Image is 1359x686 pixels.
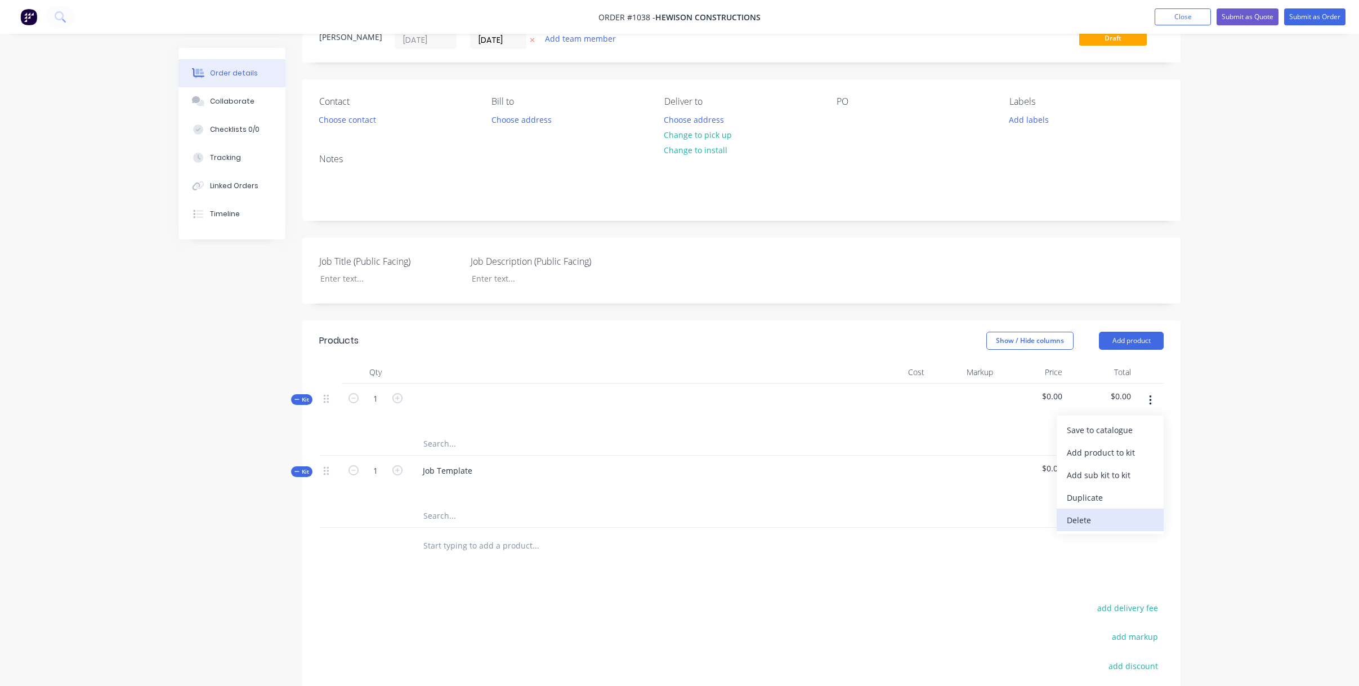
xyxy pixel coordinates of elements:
[414,462,481,479] div: Job Template
[1284,8,1345,25] button: Submit as Order
[423,505,648,527] input: Search...
[655,12,761,23] span: Hewison Constructions
[210,181,258,191] div: Linked Orders
[1071,390,1132,402] span: $0.00
[1091,600,1164,616] button: add delivery fee
[294,395,309,404] span: Kit
[342,361,409,384] div: Qty
[178,200,285,228] button: Timeline
[598,12,655,23] span: Order #1038 -
[178,115,285,144] button: Checklists 0/0
[471,255,611,268] label: Job Description (Public Facing)
[210,209,240,219] div: Timeline
[1067,422,1154,438] div: Save to catalogue
[1079,31,1147,45] span: Draft
[1002,462,1062,474] span: $0.00
[294,467,309,476] span: Kit
[423,433,648,455] input: Search...
[986,332,1074,350] button: Show / Hide columns
[1067,467,1154,483] div: Add sub kit to kit
[539,31,622,46] button: Add team member
[1057,486,1164,509] button: Duplicate
[319,154,1164,164] div: Notes
[1057,509,1164,531] button: Delete
[664,96,819,107] div: Deliver to
[423,534,648,557] input: Start typing to add a product...
[658,127,738,142] button: Change to pick up
[210,124,260,135] div: Checklists 0/0
[1057,464,1164,486] button: Add sub kit to kit
[658,142,734,158] button: Change to install
[1067,489,1154,506] div: Duplicate
[658,112,730,127] button: Choose address
[1057,441,1164,464] button: Add product to kit
[291,466,312,477] div: Kit
[178,87,285,115] button: Collaborate
[1067,361,1136,384] div: Total
[929,361,998,384] div: Markup
[291,394,312,405] div: Kit
[546,31,622,46] button: Add team member
[1102,658,1164,673] button: add discount
[210,153,241,163] div: Tracking
[319,96,473,107] div: Contact
[491,96,646,107] div: Bill to
[20,8,37,25] img: Factory
[1002,390,1062,402] span: $0.00
[210,96,254,106] div: Collaborate
[319,31,381,43] div: [PERSON_NAME]
[1003,112,1054,127] button: Add labels
[860,361,929,384] div: Cost
[1217,8,1278,25] button: Submit as Quote
[1009,96,1164,107] div: Labels
[319,334,359,348] div: Products
[210,68,258,78] div: Order details
[178,144,285,172] button: Tracking
[1057,418,1164,441] button: Save to catalogue
[1155,8,1211,25] button: Close
[313,112,382,127] button: Choose contact
[485,112,557,127] button: Choose address
[837,96,991,107] div: PO
[1067,512,1154,528] div: Delete
[319,255,460,268] label: Job Title (Public Facing)
[1106,629,1164,644] button: add markup
[178,59,285,87] button: Order details
[998,361,1067,384] div: Price
[178,172,285,200] button: Linked Orders
[1099,332,1164,350] button: Add product
[1067,444,1154,461] div: Add product to kit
